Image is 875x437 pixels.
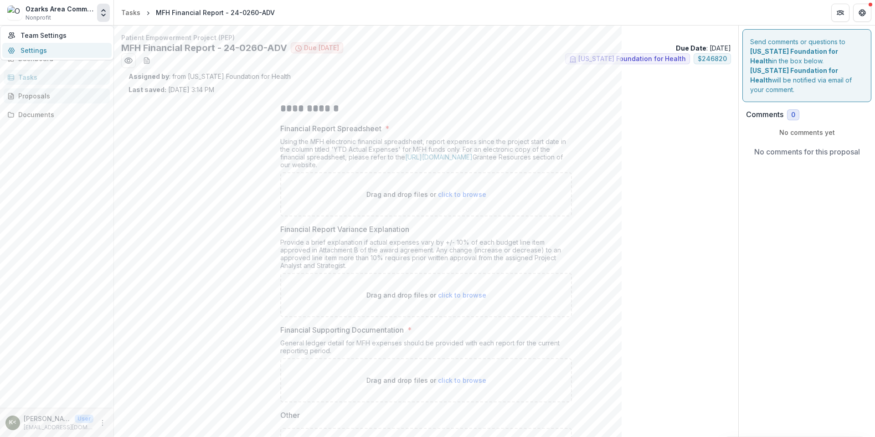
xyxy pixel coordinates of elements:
p: Drag and drop files or [366,375,486,385]
p: Patient Empowerment Project (PEP) [121,33,731,42]
button: More [97,417,108,428]
div: Documents [18,110,103,119]
p: : [DATE] [676,43,731,53]
span: click to browse [438,291,486,299]
h2: Comments [746,110,783,119]
a: Documents [4,107,110,122]
span: Nonprofit [26,14,51,22]
h2: MFH Financial Report - 24-0260-ADV [121,42,287,53]
strong: Last saved: [129,86,166,93]
p: [EMAIL_ADDRESS][DOMAIN_NAME] [24,423,93,432]
button: download-word-button [139,53,154,68]
p: Drag and drop files or [366,190,486,199]
div: General ledger detail for MFH expenses should be provided with each report for the current report... [280,339,572,358]
span: click to browse [438,190,486,198]
strong: Due Date [676,44,706,52]
span: 0 [791,111,795,119]
span: [US_STATE] Foundation for Health [578,55,686,63]
div: MFH Financial Report - 24-0260-ADV [156,8,275,17]
div: Kenneth Waugh <kwaugh@oac.ac> [9,420,16,426]
button: Open entity switcher [97,4,110,22]
strong: [US_STATE] Foundation for Health [750,47,838,65]
p: [DATE] 3:14 PM [129,85,214,94]
button: Partners [831,4,849,22]
p: Other [280,410,300,421]
strong: [US_STATE] Foundation for Health [750,67,838,84]
div: Provide a brief explanation if actual expenses vary by +/- 10% of each budget line item approved ... [280,238,572,273]
span: $ 246820 [698,55,727,63]
a: Proposals [4,88,110,103]
p: Financial Supporting Documentation [280,324,404,335]
nav: breadcrumb [118,6,278,19]
p: Financial Report Spreadsheet [280,123,381,134]
a: [URL][DOMAIN_NAME] [405,153,473,161]
p: No comments yet [746,128,868,137]
div: Proposals [18,91,103,101]
a: Tasks [118,6,144,19]
div: Using the MFH electronic financial spreadsheet, report expenses since the project start date in t... [280,138,572,172]
p: Drag and drop files or [366,290,486,300]
span: click to browse [438,376,486,384]
div: Tasks [121,8,140,17]
p: : from [US_STATE] Foundation for Health [129,72,724,81]
strong: Assigned by [129,72,169,80]
p: [PERSON_NAME] <[EMAIL_ADDRESS][DOMAIN_NAME]> [24,414,71,423]
p: No comments for this proposal [754,146,860,157]
span: Due [DATE] [304,44,339,52]
a: Tasks [4,70,110,85]
img: Ozarks Area Community Action Corporation [7,5,22,20]
div: Ozarks Area Community Action Corporation [26,4,93,14]
button: Preview 2eeb7f77-f8d9-4d48-8e9f-0fca2c1586a0.pdf [121,53,136,68]
p: Financial Report Variance Explanation [280,224,409,235]
div: Tasks [18,72,103,82]
button: Get Help [853,4,871,22]
div: Send comments or questions to in the box below. will be notified via email of your comment. [742,29,871,102]
p: User [75,415,93,423]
